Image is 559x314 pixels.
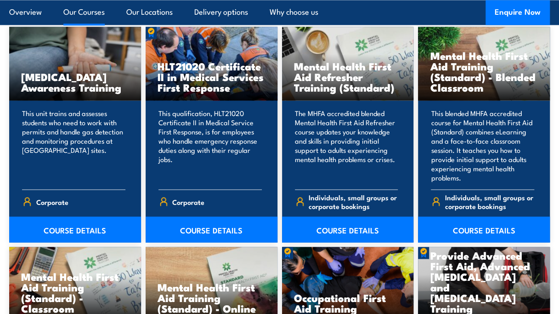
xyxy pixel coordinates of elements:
[21,71,129,93] h3: [MEDICAL_DATA] Awareness Training
[172,194,204,209] span: Corporate
[22,108,125,182] p: This unit trains and assesses students who need to work with permits and handle gas detection and...
[9,216,141,242] a: COURSE DETAILS
[430,250,538,313] h3: Provide Advanced First Aid, Advanced [MEDICAL_DATA] and [MEDICAL_DATA] Training
[430,50,538,93] h3: Mental Health First Aid Training (Standard) - Blended Classroom
[36,194,68,209] span: Corporate
[309,192,398,210] span: Individuals, small groups or corporate bookings
[282,216,414,242] a: COURSE DETAILS
[158,108,262,182] p: This qualification, HLT21020 Certificate II in Medical Service First Response, is for employees w...
[158,281,265,313] h3: Mental Health First Aid Training (Standard) - Online
[294,292,402,313] h3: Occupational First Aid Training
[294,61,402,93] h3: Mental Health First Aid Refresher Training (Standard)
[445,192,534,210] span: Individuals, small groups or corporate bookings
[295,108,398,182] p: The MHFA accredited blended Mental Health First Aid Refresher course updates your knowledge and s...
[158,61,265,93] h3: HLT21020 Certificate II in Medical Services First Response
[418,216,550,242] a: COURSE DETAILS
[21,271,129,313] h3: Mental Health First Aid Training (Standard) - Classroom
[146,216,277,242] a: COURSE DETAILS
[431,108,534,182] p: This blended MHFA accredited course for Mental Health First Aid (Standard) combines eLearning and...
